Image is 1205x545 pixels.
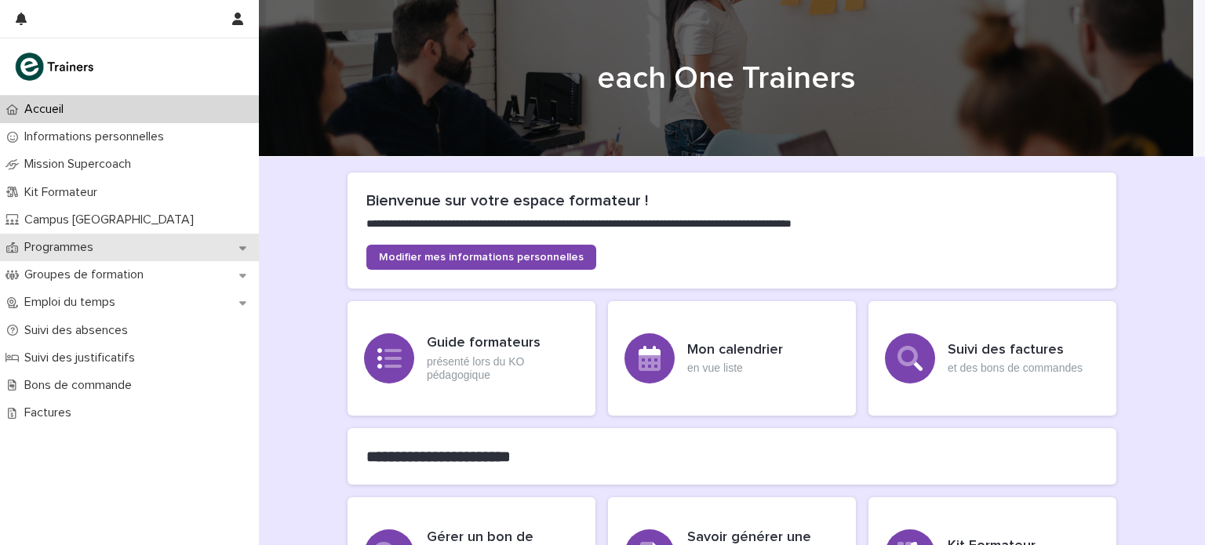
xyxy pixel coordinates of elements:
[18,405,84,420] p: Factures
[868,301,1116,416] a: Suivi des factureset des bons de commandes
[18,185,110,200] p: Kit Formateur
[948,362,1083,375] p: et des bons de commandes
[687,342,783,359] h3: Mon calendrier
[366,245,596,270] a: Modifier mes informations personnelles
[18,267,156,282] p: Groupes de formation
[18,378,144,393] p: Bons de commande
[18,295,128,310] p: Emploi du temps
[18,351,147,365] p: Suivi des justificatifs
[348,301,595,416] a: Guide formateursprésenté lors du KO pédagogique
[13,51,99,82] img: K0CqGN7SDeD6s4JG8KQk
[341,60,1110,97] h1: each One Trainers
[687,362,783,375] p: en vue liste
[379,252,584,263] span: Modifier mes informations personnelles
[18,157,144,172] p: Mission Supercoach
[366,191,1098,210] h2: Bienvenue sur votre espace formateur !
[18,240,106,255] p: Programmes
[18,129,177,144] p: Informations personnelles
[18,213,206,227] p: Campus [GEOGRAPHIC_DATA]
[948,342,1083,359] h3: Suivi des factures
[427,335,579,352] h3: Guide formateurs
[427,355,579,382] p: présenté lors du KO pédagogique
[18,323,140,338] p: Suivi des absences
[608,301,856,416] a: Mon calendrieren vue liste
[18,102,76,117] p: Accueil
